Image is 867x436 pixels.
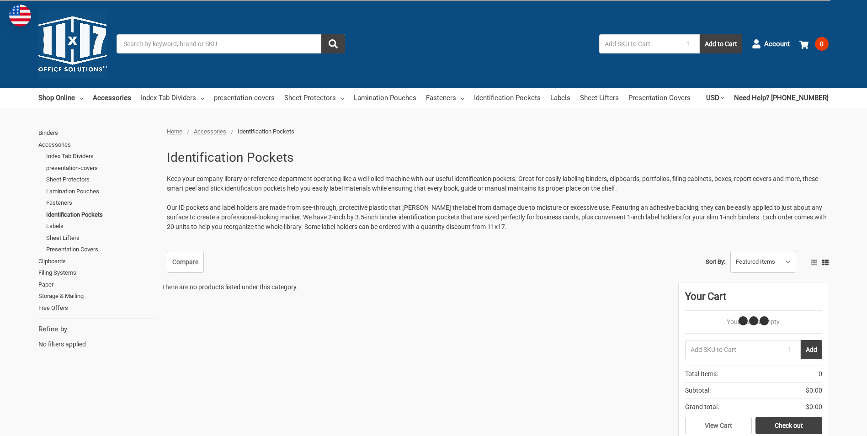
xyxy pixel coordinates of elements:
[38,324,157,349] div: No filters applied
[38,279,157,291] a: Paper
[38,139,157,151] a: Accessories
[755,417,822,434] a: Check out
[9,5,31,27] img: duty and tax information for United States
[734,88,829,108] a: Need Help? [PHONE_NUMBER]
[685,402,719,412] span: Grand total:
[801,340,822,359] button: Add
[815,37,829,51] span: 0
[194,128,226,135] a: Accessories
[46,209,157,221] a: Identification Pockets
[700,34,742,53] button: Add to Cart
[162,282,298,292] p: There are no products listed under this category.
[167,204,827,230] span: Our ID pockets and label holders are made from see-through, protective plastic that [PERSON_NAME]...
[38,10,107,78] img: 11x17.com
[38,127,157,139] a: Binders
[799,32,829,56] a: 0
[46,232,157,244] a: Sheet Lifters
[117,34,345,53] input: Search by keyword, brand or SKU
[706,88,724,108] a: USD
[628,88,691,108] a: Presentation Covers
[167,128,182,135] a: Home
[38,88,83,108] a: Shop Online
[167,175,818,192] span: Keep your company library or reference department operating like a well-oiled machine with our us...
[238,128,294,135] span: Identification Pockets
[38,255,157,267] a: Clipboards
[474,88,541,108] a: Identification Pockets
[46,174,157,186] a: Sheet Protectors
[38,302,157,314] a: Free Offers
[806,402,822,412] span: $0.00
[752,32,790,56] a: Account
[46,186,157,197] a: Lamination Pouches
[706,255,725,269] label: Sort By:
[685,317,822,327] p: Your Cart Is Empty.
[685,417,752,434] a: View Cart
[685,386,711,395] span: Subtotal:
[93,88,131,108] a: Accessories
[46,220,157,232] a: Labels
[214,88,275,108] a: presentation-covers
[167,146,294,170] h1: Identification Pockets
[685,369,718,379] span: Total Items:
[46,150,157,162] a: Index Tab Dividers
[38,290,157,302] a: Storage & Mailing
[167,251,204,273] a: Compare
[764,39,790,49] span: Account
[38,267,157,279] a: Filing Systems
[599,34,678,53] input: Add SKU to Cart
[46,197,157,209] a: Fasteners
[806,386,822,395] span: $0.00
[685,289,822,311] div: Your Cart
[46,162,157,174] a: presentation-covers
[426,88,464,108] a: Fasteners
[46,244,157,255] a: Presentation Covers
[141,88,204,108] a: Index Tab Dividers
[685,340,779,359] input: Add SKU to Cart
[284,88,344,108] a: Sheet Protectors
[819,369,822,379] span: 0
[550,88,570,108] a: Labels
[354,88,416,108] a: Lamination Pouches
[38,324,157,335] h5: Refine by
[580,88,619,108] a: Sheet Lifters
